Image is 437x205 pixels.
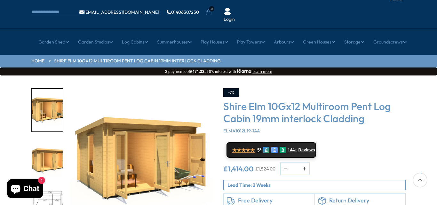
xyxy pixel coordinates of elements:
a: Garden Studios [78,34,113,50]
ins: £1,414.00 [223,165,254,172]
a: 0 [205,9,212,16]
a: HOME [31,58,44,64]
div: 2 / 10 [31,138,63,182]
img: Elm2990x359010x1219mm030LIFESTYLE_227ec74e-39b5-453c-8c55-eea8906b2c81_200x200.jpg [32,89,63,131]
span: 144+ [288,147,297,153]
div: 1 / 10 [31,88,63,132]
span: ★★★★★ [232,147,255,153]
div: R [280,147,286,153]
a: 01406307230 [167,10,199,14]
a: [EMAIL_ADDRESS][DOMAIN_NAME] [79,10,159,14]
del: £1,524.00 [255,167,275,171]
inbox-online-store-chat: Shopify online store chat [5,179,45,200]
a: Login [224,16,235,23]
span: ELMA1012L19-1AA [223,128,260,134]
span: 0 [209,6,214,12]
a: Log Cabins [122,34,148,50]
img: Elm2990x359010x1219mm030open_408b8c70-f435-4d20-b710-f7fb40441819_200x200.jpg [32,139,63,182]
a: Play Houses [201,34,228,50]
span: Reviews [298,147,315,153]
a: Arbours [274,34,294,50]
div: E [271,147,278,153]
a: ★★★★★ 5* G E R 144+ Reviews [226,142,316,158]
a: Garden Shed [38,34,69,50]
a: Play Towers [237,34,265,50]
h3: Shire Elm 10Gx12 Multiroom Pent Log Cabin 19mm interlock Cladding [223,100,406,125]
div: -7% [223,88,239,97]
div: G [263,147,269,153]
a: Groundscrews [373,34,407,50]
a: Green Houses [303,34,335,50]
a: Summerhouses [157,34,192,50]
a: Shire Elm 10Gx12 Multiroom Pent Log Cabin 19mm interlock Cladding [54,58,221,64]
img: User Icon [224,8,231,15]
p: Lead Time: 2 Weeks [227,182,405,188]
a: Storage [344,34,364,50]
h6: Free Delivery [238,197,311,204]
h6: Return Delivery [329,197,402,204]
